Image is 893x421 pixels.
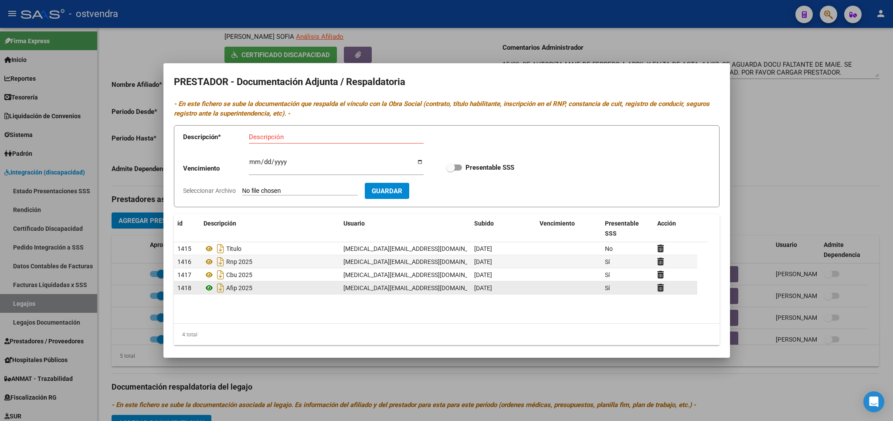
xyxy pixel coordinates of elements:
i: Descargar documento [215,242,226,256]
div: 4 total [174,324,720,346]
datatable-header-cell: Usuario [340,214,471,243]
span: 1417 [177,271,191,278]
span: Descripción [204,220,236,227]
h2: PRESTADOR - Documentación Adjunta / Respaldatoria [174,74,720,90]
p: Descripción [183,132,249,142]
i: Descargar documento [215,255,226,269]
span: 1416 [177,258,191,265]
span: Presentable SSS [605,220,639,237]
span: Acción [657,220,676,227]
span: Titulo [226,245,241,252]
span: Subido [474,220,494,227]
i: - En este fichero se sube la documentación que respalda el vínculo con la Obra Social (contrato, ... [174,100,710,118]
span: Usuario [343,220,365,227]
span: Seleccionar Archivo [183,187,236,194]
span: [DATE] [474,258,492,265]
span: [DATE] [474,284,492,291]
span: Cbu 2025 [226,271,252,278]
strong: Presentable SSS [465,164,514,171]
div: Open Intercom Messenger [863,391,884,412]
datatable-header-cell: Subido [471,214,536,243]
datatable-header-cell: Acción [654,214,697,243]
span: Guardar [372,187,402,195]
span: Sí [605,271,610,278]
span: 1415 [177,245,191,252]
i: Descargar documento [215,268,226,282]
span: Sí [605,258,610,265]
button: Guardar [365,183,409,199]
datatable-header-cell: Presentable SSS [601,214,654,243]
datatable-header-cell: Descripción [200,214,340,243]
span: [MEDICAL_DATA][EMAIL_ADDRESS][DOMAIN_NAME] - [PERSON_NAME] [343,258,537,265]
span: [DATE] [474,245,492,252]
span: Sí [605,284,610,291]
span: 1418 [177,284,191,291]
span: Rnp 2025 [226,258,252,265]
span: Afip 2025 [226,284,252,291]
span: [MEDICAL_DATA][EMAIL_ADDRESS][DOMAIN_NAME] - [PERSON_NAME] [343,245,537,252]
span: [DATE] [474,271,492,278]
i: Descargar documento [215,281,226,295]
span: id [177,220,183,227]
p: Vencimiento [183,164,249,174]
span: [MEDICAL_DATA][EMAIL_ADDRESS][DOMAIN_NAME] - [PERSON_NAME] [343,271,537,278]
datatable-header-cell: id [174,214,200,243]
span: Vencimiento [540,220,575,227]
span: [MEDICAL_DATA][EMAIL_ADDRESS][DOMAIN_NAME] - [PERSON_NAME] [343,284,537,291]
datatable-header-cell: Vencimiento [536,214,601,243]
span: No [605,245,613,252]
